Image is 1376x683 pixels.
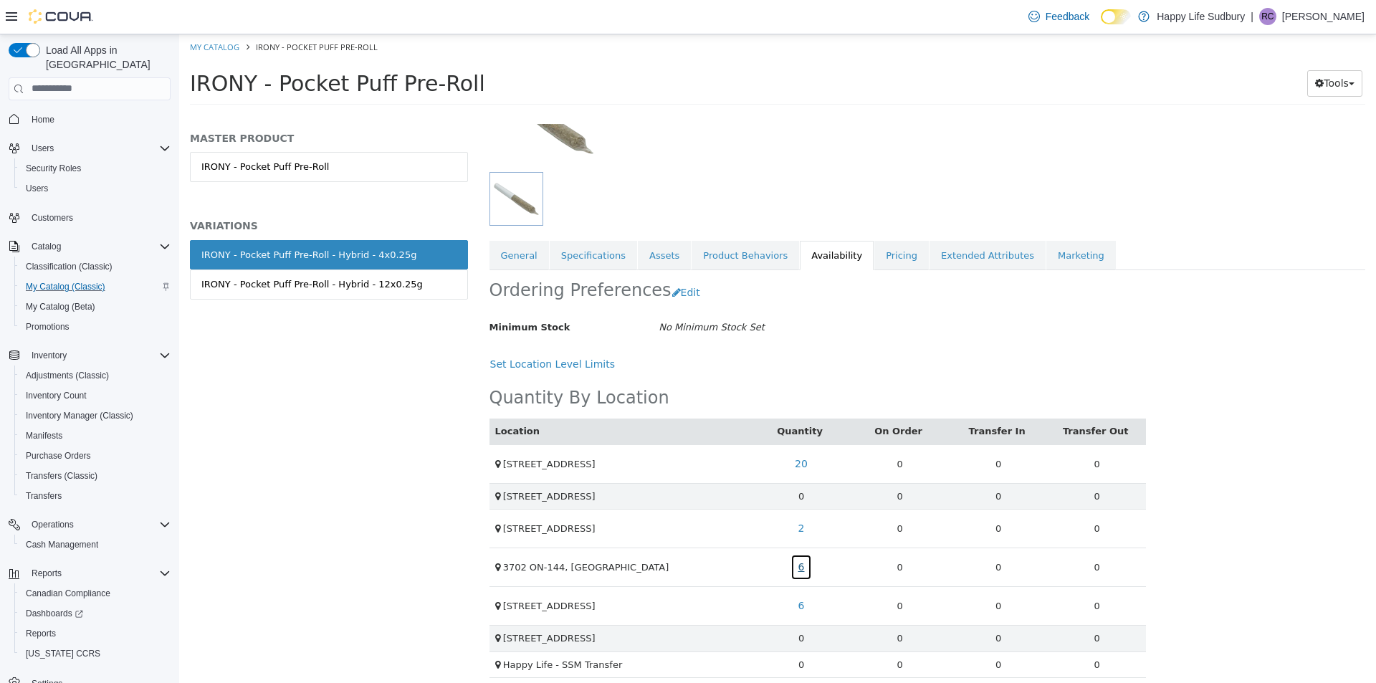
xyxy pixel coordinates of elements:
button: Edit [492,245,529,272]
span: Washington CCRS [20,645,171,662]
td: 0 [770,410,869,449]
span: Inventory Count [26,390,87,401]
a: Extended Attributes [750,206,866,237]
span: Classification (Classic) [20,258,171,275]
a: My Catalog [11,7,60,18]
span: Load All Apps in [GEOGRAPHIC_DATA] [40,43,171,72]
h5: VARIATIONS [11,185,289,198]
button: Inventory Manager (Classic) [14,406,176,426]
button: Home [3,109,176,130]
span: [STREET_ADDRESS] [324,457,416,467]
span: Purchase Orders [20,447,171,464]
td: 0 [869,410,967,449]
button: Inventory [26,347,72,364]
span: Users [26,140,171,157]
button: Purchase Orders [14,446,176,466]
button: Promotions [14,317,176,337]
td: 0 [869,449,967,475]
span: Dashboards [26,608,83,619]
button: Inventory [3,345,176,366]
a: Transfers [20,487,67,505]
span: Canadian Compliance [20,585,171,602]
span: Home [26,110,171,128]
button: Users [26,140,59,157]
button: Inventory Count [14,386,176,406]
a: Dashboards [14,603,176,624]
button: Security Roles [14,158,176,178]
td: 0 [672,514,770,553]
td: 0 [770,591,869,618]
span: RC [1261,8,1274,25]
a: Transfer In [790,391,849,402]
span: Operations [26,516,171,533]
span: [STREET_ADDRESS] [324,489,416,500]
button: My Catalog (Classic) [14,277,176,297]
a: 6 [611,520,634,546]
span: Adjustments (Classic) [26,370,109,381]
span: Transfers (Classic) [20,467,171,484]
button: Canadian Compliance [14,583,176,603]
a: Specifications [371,206,458,237]
button: Transfers (Classic) [14,466,176,486]
h5: MASTER PRODUCT [11,97,289,110]
span: Inventory Count [20,387,171,404]
div: IRONY - Pocket Puff Pre-Roll - Hybrid - 4x0.25g [22,214,237,228]
a: Quantity [598,391,646,402]
span: Happy Life - SSM Transfer [324,625,444,636]
a: Transfers (Classic) [20,467,103,484]
span: My Catalog (Classic) [20,278,171,295]
a: Classification (Classic) [20,258,118,275]
a: Feedback [1023,2,1095,31]
span: [US_STATE] CCRS [26,648,100,659]
td: 0 [573,617,672,644]
button: Reports [14,624,176,644]
button: Operations [26,516,80,533]
td: 0 [672,410,770,449]
td: 0 [672,617,770,644]
button: Reports [3,563,176,583]
a: Assets [459,206,512,237]
button: Set Location Level Limits [310,317,444,343]
span: My Catalog (Beta) [26,301,95,312]
span: Users [32,143,54,154]
span: IRONY - Pocket Puff Pre-Roll [11,37,306,62]
span: Home [32,114,54,125]
button: Reports [26,565,67,582]
button: Tools [1128,36,1183,62]
i: No Minimum Stock Set [479,287,586,298]
span: Security Roles [26,163,81,174]
td: 0 [869,617,967,644]
td: 0 [770,514,869,553]
span: 3702 ON-144, [GEOGRAPHIC_DATA] [324,527,490,538]
td: 0 [770,553,869,591]
td: 0 [869,591,967,618]
td: 0 [770,617,869,644]
a: My Catalog (Beta) [20,298,101,315]
span: Inventory [26,347,171,364]
button: Users [3,138,176,158]
td: 0 [672,553,770,591]
td: 0 [672,475,770,514]
a: Promotions [20,318,75,335]
div: Roxanne Coutu [1259,8,1276,25]
button: Adjustments (Classic) [14,366,176,386]
span: Minimum Stock [310,287,391,298]
a: Purchase Orders [20,447,97,464]
span: Cash Management [26,539,98,550]
span: Customers [32,212,73,224]
span: Purchase Orders [26,450,91,462]
span: Classification (Classic) [26,261,113,272]
h2: Ordering Preferences [310,245,492,267]
h2: Quantity By Location [310,353,490,375]
button: Operations [3,515,176,535]
span: Reports [32,568,62,579]
a: Inventory Count [20,387,92,404]
a: General [310,206,370,237]
td: 0 [672,591,770,618]
button: Manifests [14,426,176,446]
span: Inventory Manager (Classic) [26,410,133,421]
button: Catalog [3,237,176,257]
span: My Catalog (Classic) [26,281,105,292]
span: Inventory [32,350,67,361]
